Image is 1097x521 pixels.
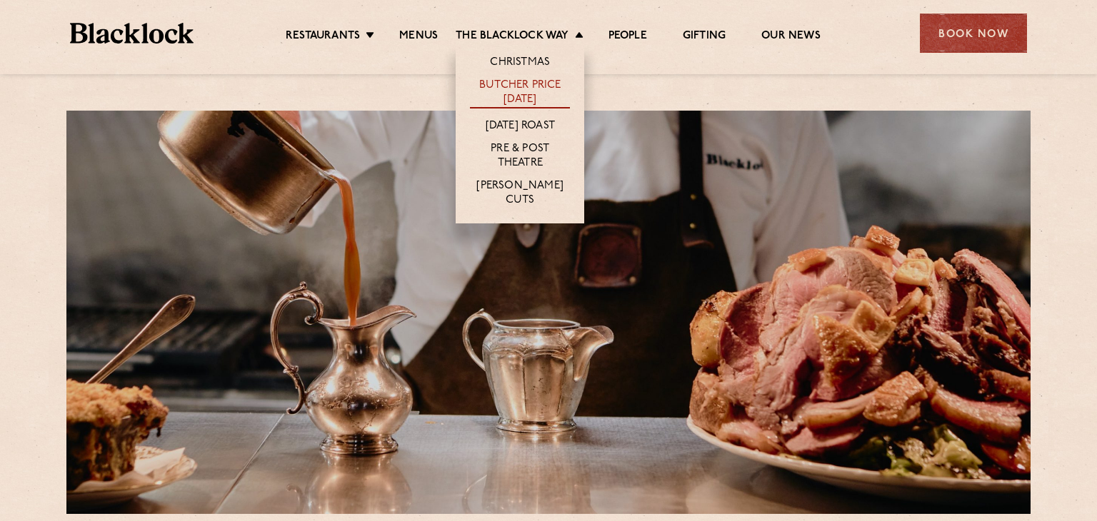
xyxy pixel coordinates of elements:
a: Christmas [490,56,550,71]
a: The Blacklock Way [456,29,568,45]
a: Butcher Price [DATE] [470,79,570,108]
div: Book Now [920,14,1027,53]
a: Restaurants [286,29,360,45]
img: BL_Textured_Logo-footer-cropped.svg [70,23,194,44]
a: People [608,29,647,45]
a: Menus [399,29,438,45]
a: [DATE] Roast [486,119,555,135]
a: Pre & Post Theatre [470,142,570,172]
a: Gifting [683,29,726,45]
a: Our News [761,29,821,45]
a: [PERSON_NAME] Cuts [470,179,570,209]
